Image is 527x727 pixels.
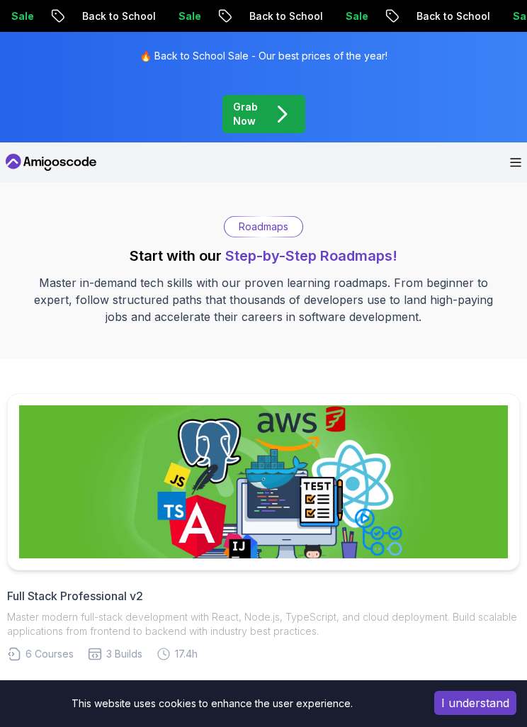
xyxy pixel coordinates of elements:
button: Open Menu [510,158,521,167]
p: Back to School [69,9,166,23]
p: Back to School [237,9,333,23]
button: Accept cookies [434,691,516,715]
p: Back to School [404,9,500,23]
h2: Full Stack Professional v2 [7,587,520,604]
p: 🔥 Back to School Sale - Our best prices of the year! [140,49,387,63]
p: Roadmaps [239,220,288,234]
p: Sale [166,9,211,23]
div: This website uses cookies to enhance the user experience. [11,691,413,716]
h2: Start with our [130,246,397,266]
p: Master in-demand tech skills with our proven learning roadmaps. From beginner to expert, follow s... [25,274,501,325]
p: Sale [333,9,378,23]
span: 3 Builds [106,647,142,661]
span: Step-by-Step Roadmaps! [225,247,397,264]
span: 17.4h [175,647,198,661]
img: Full Stack Professional v2 [19,405,508,558]
a: Full Stack Professional v2Full Stack Professional v2Master modern full-stack development with Rea... [7,393,520,661]
p: Grab Now [233,100,259,128]
p: Master modern full-stack development with React, Node.js, TypeScript, and cloud deployment. Build... [7,610,520,638]
span: 6 Courses [25,647,74,661]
